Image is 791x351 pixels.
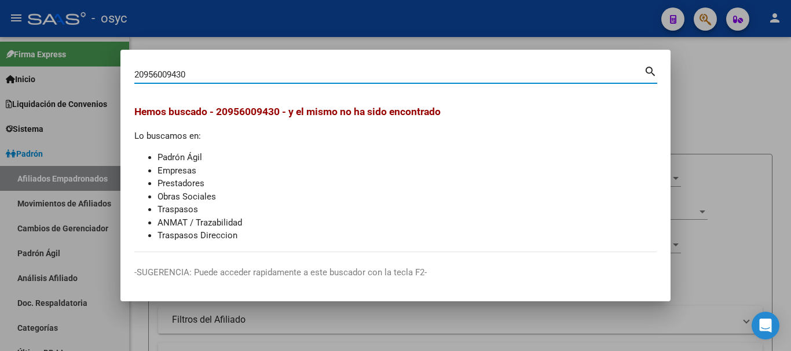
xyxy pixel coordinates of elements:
div: Open Intercom Messenger [752,312,779,339]
div: Lo buscamos en: [134,104,657,242]
span: Hemos buscado - 20956009430 - y el mismo no ha sido encontrado [134,106,441,117]
li: Empresas [158,164,657,178]
li: ANMAT / Trazabilidad [158,216,657,230]
li: Padrón Ágil [158,151,657,164]
li: Traspasos [158,203,657,216]
li: Traspasos Direccion [158,229,657,242]
li: Obras Sociales [158,190,657,204]
p: -SUGERENCIA: Puede acceder rapidamente a este buscador con la tecla F2- [134,266,657,279]
li: Prestadores [158,177,657,190]
mat-icon: search [644,64,657,77]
